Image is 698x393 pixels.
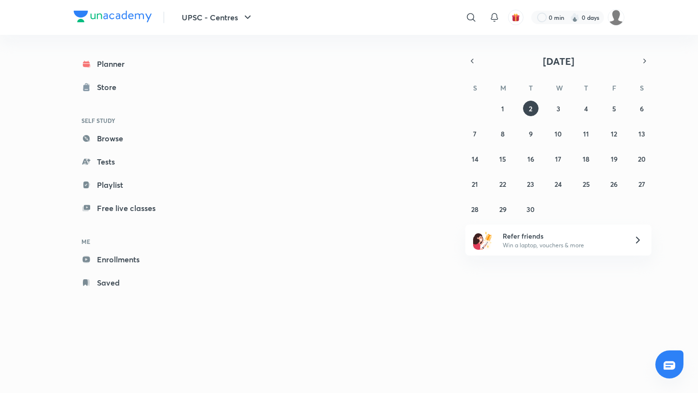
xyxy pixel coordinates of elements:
[523,201,539,217] button: September 30, 2025
[74,112,186,129] h6: SELF STUDY
[634,176,650,192] button: September 27, 2025
[551,101,566,116] button: September 3, 2025
[473,230,492,250] img: referral
[583,154,589,164] abbr: September 18, 2025
[74,11,152,22] img: Company Logo
[74,11,152,25] a: Company Logo
[606,151,622,166] button: September 19, 2025
[499,154,506,164] abbr: September 15, 2025
[634,126,650,141] button: September 13, 2025
[638,180,645,189] abbr: September 27, 2025
[606,176,622,192] button: September 26, 2025
[610,180,618,189] abbr: September 26, 2025
[74,152,186,171] a: Tests
[74,198,186,218] a: Free live classes
[523,176,539,192] button: September 23, 2025
[551,151,566,166] button: September 17, 2025
[74,77,186,97] a: Store
[638,129,645,138] abbr: September 13, 2025
[74,273,186,292] a: Saved
[472,154,478,164] abbr: September 14, 2025
[495,201,510,217] button: September 29, 2025
[495,151,510,166] button: September 15, 2025
[467,176,483,192] button: September 21, 2025
[556,83,563,92] abbr: Wednesday
[176,8,259,27] button: UPSC - Centres
[634,151,650,166] button: September 20, 2025
[74,250,186,269] a: Enrollments
[583,129,589,138] abbr: September 11, 2025
[473,129,476,138] abbr: September 7, 2025
[511,13,520,22] img: avatar
[473,83,477,92] abbr: Sunday
[555,129,562,138] abbr: September 10, 2025
[495,176,510,192] button: September 22, 2025
[74,233,186,250] h6: ME
[555,180,562,189] abbr: September 24, 2025
[529,83,533,92] abbr: Tuesday
[640,104,644,113] abbr: September 6, 2025
[570,13,580,22] img: streak
[479,54,638,68] button: [DATE]
[529,104,532,113] abbr: September 2, 2025
[501,129,505,138] abbr: September 8, 2025
[500,83,506,92] abbr: Monday
[578,126,594,141] button: September 11, 2025
[508,10,523,25] button: avatar
[584,104,588,113] abbr: September 4, 2025
[584,83,588,92] abbr: Thursday
[467,151,483,166] button: September 14, 2025
[523,101,539,116] button: September 2, 2025
[551,176,566,192] button: September 24, 2025
[501,104,504,113] abbr: September 1, 2025
[578,176,594,192] button: September 25, 2025
[526,205,535,214] abbr: September 30, 2025
[503,241,622,250] p: Win a laptop, vouchers & more
[555,154,561,164] abbr: September 17, 2025
[612,104,616,113] abbr: September 5, 2025
[467,126,483,141] button: September 7, 2025
[583,180,590,189] abbr: September 25, 2025
[608,9,624,26] img: Vikas Mishra
[467,201,483,217] button: September 28, 2025
[97,81,122,93] div: Store
[523,126,539,141] button: September 9, 2025
[556,104,560,113] abbr: September 3, 2025
[472,180,478,189] abbr: September 21, 2025
[527,180,534,189] abbr: September 23, 2025
[529,129,533,138] abbr: September 9, 2025
[74,175,186,195] a: Playlist
[503,231,622,241] h6: Refer friends
[499,180,506,189] abbr: September 22, 2025
[606,101,622,116] button: September 5, 2025
[527,154,534,164] abbr: September 16, 2025
[551,126,566,141] button: September 10, 2025
[495,101,510,116] button: September 1, 2025
[578,151,594,166] button: September 18, 2025
[611,154,618,164] abbr: September 19, 2025
[640,83,644,92] abbr: Saturday
[638,154,646,164] abbr: September 20, 2025
[499,205,507,214] abbr: September 29, 2025
[74,129,186,148] a: Browse
[578,101,594,116] button: September 4, 2025
[523,151,539,166] button: September 16, 2025
[495,126,510,141] button: September 8, 2025
[611,129,617,138] abbr: September 12, 2025
[74,54,186,74] a: Planner
[471,205,478,214] abbr: September 28, 2025
[606,126,622,141] button: September 12, 2025
[634,101,650,116] button: September 6, 2025
[612,83,616,92] abbr: Friday
[543,55,574,68] span: [DATE]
